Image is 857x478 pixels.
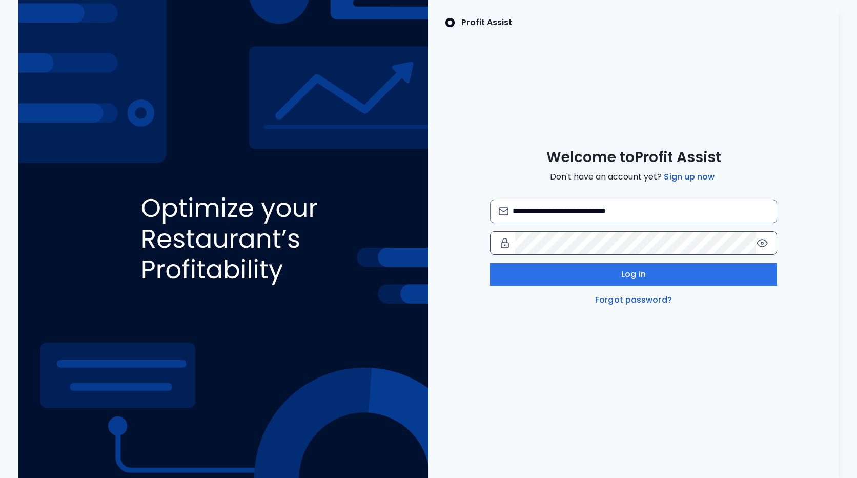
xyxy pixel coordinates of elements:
p: Profit Assist [461,16,512,29]
a: Forgot password? [593,294,674,306]
button: Log in [490,263,777,286]
img: email [499,207,508,215]
span: Welcome to Profit Assist [546,148,721,167]
img: SpotOn Logo [445,16,455,29]
span: Don't have an account yet? [550,171,717,183]
span: Log in [621,268,646,281]
a: Sign up now [662,171,717,183]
